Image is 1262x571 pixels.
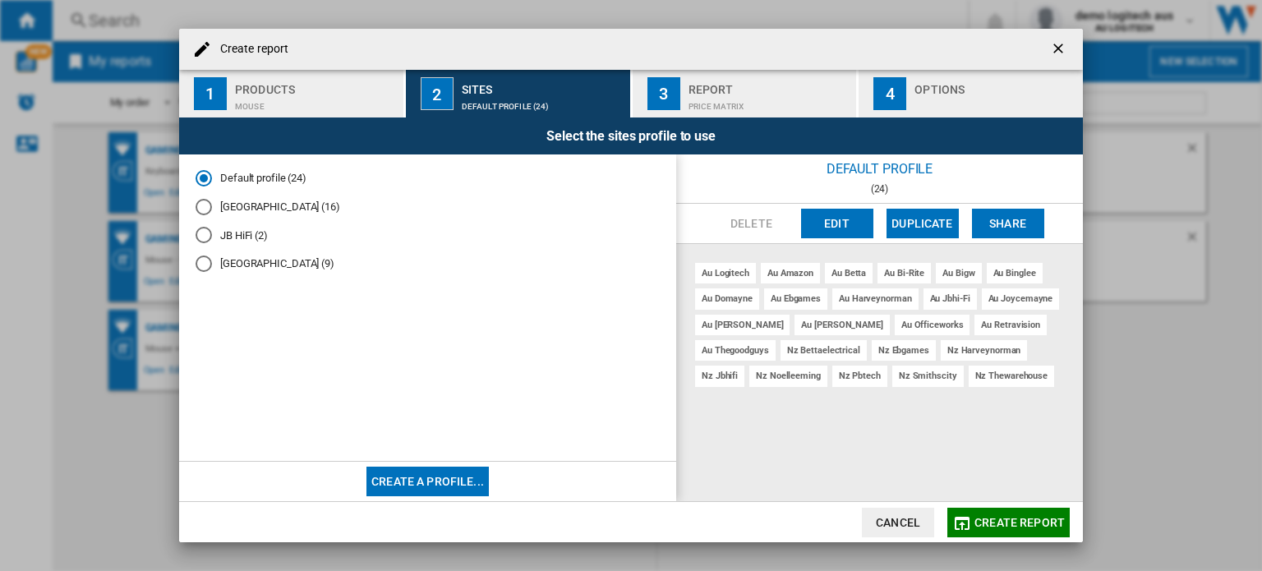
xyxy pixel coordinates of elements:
[972,209,1044,238] button: Share
[887,209,959,238] button: Duplicate
[716,209,788,238] button: Delete
[462,94,624,111] div: Default profile (24)
[212,41,288,58] h4: Create report
[462,76,624,94] div: Sites
[892,366,964,386] div: nz smithscity
[947,508,1070,537] button: Create report
[179,117,1083,154] div: Select the sites profile to use
[196,228,660,243] md-radio-button: JB HiFi (2)
[764,288,827,309] div: au ebgames
[647,77,680,110] div: 3
[923,288,977,309] div: au jbhi-fi
[895,315,970,335] div: au officeworks
[974,516,1065,529] span: Create report
[873,77,906,110] div: 4
[695,366,744,386] div: nz jbhifi
[695,288,759,309] div: au domayne
[235,76,397,94] div: Products
[987,263,1043,283] div: au binglee
[862,508,934,537] button: Cancel
[695,263,756,283] div: au logitech
[749,366,827,386] div: nz noelleeming
[196,199,660,214] md-radio-button: Australia (16)
[761,263,820,283] div: au amazon
[801,209,873,238] button: Edit
[832,288,919,309] div: au harveynorman
[676,183,1083,195] div: (24)
[421,77,454,110] div: 2
[825,263,873,283] div: au betta
[781,340,867,361] div: nz bettaelectrical
[936,263,981,283] div: au bigw
[982,288,1060,309] div: au joycemayne
[196,171,660,186] md-radio-button: Default profile (24)
[914,76,1076,94] div: Options
[872,340,936,361] div: nz ebgames
[676,154,1083,183] div: Default profile
[689,76,850,94] div: Report
[941,340,1028,361] div: nz harveynorman
[194,77,227,110] div: 1
[859,70,1083,117] button: 4 Options
[406,70,632,117] button: 2 Sites Default profile (24)
[695,315,790,335] div: au [PERSON_NAME]
[633,70,859,117] button: 3 Report Price Matrix
[795,315,889,335] div: au [PERSON_NAME]
[832,366,887,386] div: nz pbtech
[695,340,776,361] div: au thegoodguys
[196,256,660,272] md-radio-button: New Zealand (9)
[1043,33,1076,66] button: getI18NText('BUTTONS.CLOSE_DIALOG')
[877,263,931,283] div: au bi-rite
[235,94,397,111] div: Mouse
[689,94,850,111] div: Price Matrix
[366,467,489,496] button: Create a profile...
[179,70,405,117] button: 1 Products Mouse
[974,315,1047,335] div: au retravision
[1050,40,1070,60] ng-md-icon: getI18NText('BUTTONS.CLOSE_DIALOG')
[969,366,1055,386] div: nz thewarehouse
